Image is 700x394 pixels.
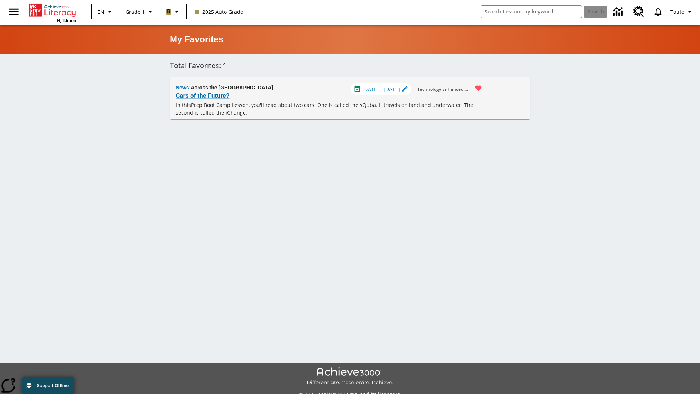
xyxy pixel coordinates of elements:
p: In this [176,101,486,116]
button: Technology Enhanced Item [414,83,472,95]
span: : Across the [GEOGRAPHIC_DATA] [189,85,273,90]
span: [DATE] - [DATE] [362,85,400,93]
img: Achieve3000 Differentiate Accelerate Achieve [307,367,393,386]
span: News [176,85,189,90]
div: Home [29,2,76,23]
button: Support Offline [22,377,74,394]
button: Open side menu [3,1,24,23]
span: Support Offline [37,383,69,388]
h6: Total Favorites: 1 [170,60,530,72]
span: NJ Edition [57,18,76,23]
span: Tauto [670,8,684,16]
span: Technology Enhanced Item [417,85,469,93]
button: Remove from Favorites [470,80,486,96]
span: 2025 Auto Grade 1 [195,8,248,16]
a: Data Center [609,2,629,22]
button: Language: EN, Select a language [94,5,117,18]
a: Notifications [649,2,668,21]
span: EN [97,8,104,16]
span: Grade 1 [125,8,145,16]
button: Boost Class color is light brown. Change class color [163,5,184,18]
a: Home [29,3,76,18]
div: Jul 01 - Aug 01 Choose Dates [351,83,411,95]
button: Grade: Grade 1, Select a grade [122,5,157,18]
h5: My Favorites [170,34,223,45]
a: Cars of the Future? [176,91,230,101]
input: search field [481,6,582,18]
button: Profile/Settings [668,5,697,18]
span: B [167,7,170,16]
a: Resource Center, Will open in new tab [629,2,649,22]
testabrev: Prep Boot Camp Lesson, you'll read about two cars. One is called the sQuba. It travels on land an... [176,101,473,116]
